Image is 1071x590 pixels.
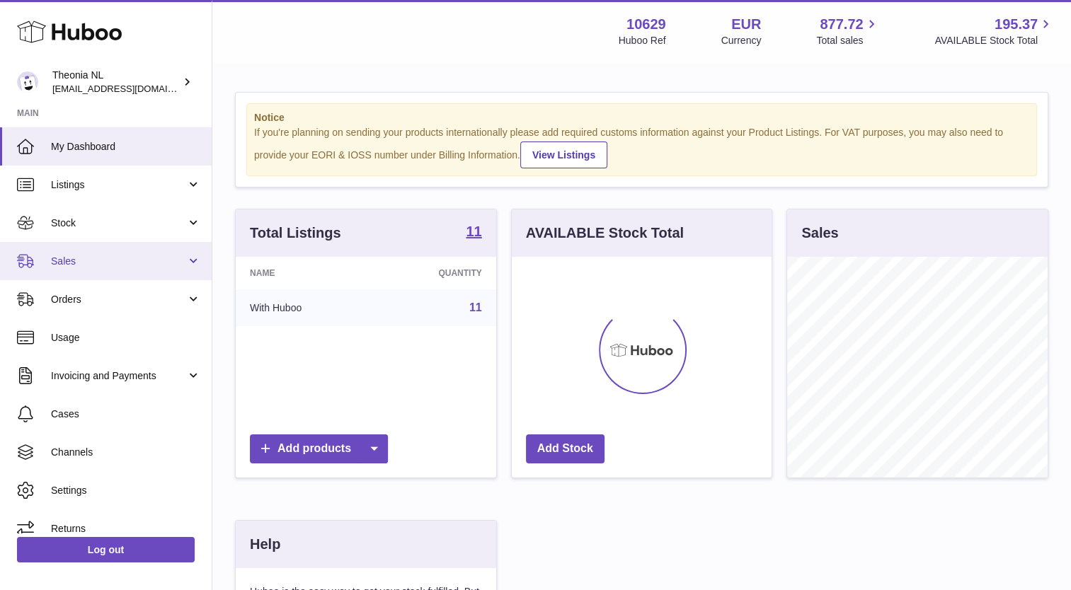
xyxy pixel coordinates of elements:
h3: AVAILABLE Stock Total [526,224,684,243]
span: Sales [51,255,186,268]
a: 877.72 Total sales [816,15,879,47]
span: Listings [51,178,186,192]
span: My Dashboard [51,140,201,154]
strong: 11 [466,224,481,238]
span: Settings [51,484,201,497]
strong: EUR [731,15,761,34]
span: Invoicing and Payments [51,369,186,383]
span: 195.37 [995,15,1038,34]
div: Theonia NL [52,69,180,96]
div: Currency [721,34,762,47]
td: With Huboo [236,289,373,326]
span: Returns [51,522,201,536]
h3: Sales [801,224,838,243]
th: Quantity [373,257,496,289]
th: Name [236,257,373,289]
span: [EMAIL_ADDRESS][DOMAIN_NAME] [52,83,208,94]
div: If you're planning on sending your products internationally please add required customs informati... [254,126,1029,168]
span: Orders [51,293,186,306]
div: Huboo Ref [619,34,666,47]
span: Usage [51,331,201,345]
span: AVAILABLE Stock Total [934,34,1054,47]
a: Add products [250,434,388,463]
span: Stock [51,216,186,230]
a: 195.37 AVAILABLE Stock Total [934,15,1054,47]
img: info@wholesomegoods.eu [17,71,38,93]
strong: Notice [254,111,1029,125]
a: View Listings [520,141,607,168]
span: Cases [51,407,201,421]
strong: 10629 [626,15,666,34]
a: Add Stock [526,434,605,463]
span: Total sales [816,34,879,47]
a: Log out [17,537,195,562]
h3: Total Listings [250,224,341,243]
a: 11 [466,224,481,241]
h3: Help [250,535,280,554]
span: Channels [51,446,201,459]
span: 877.72 [820,15,863,34]
a: 11 [469,301,482,313]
